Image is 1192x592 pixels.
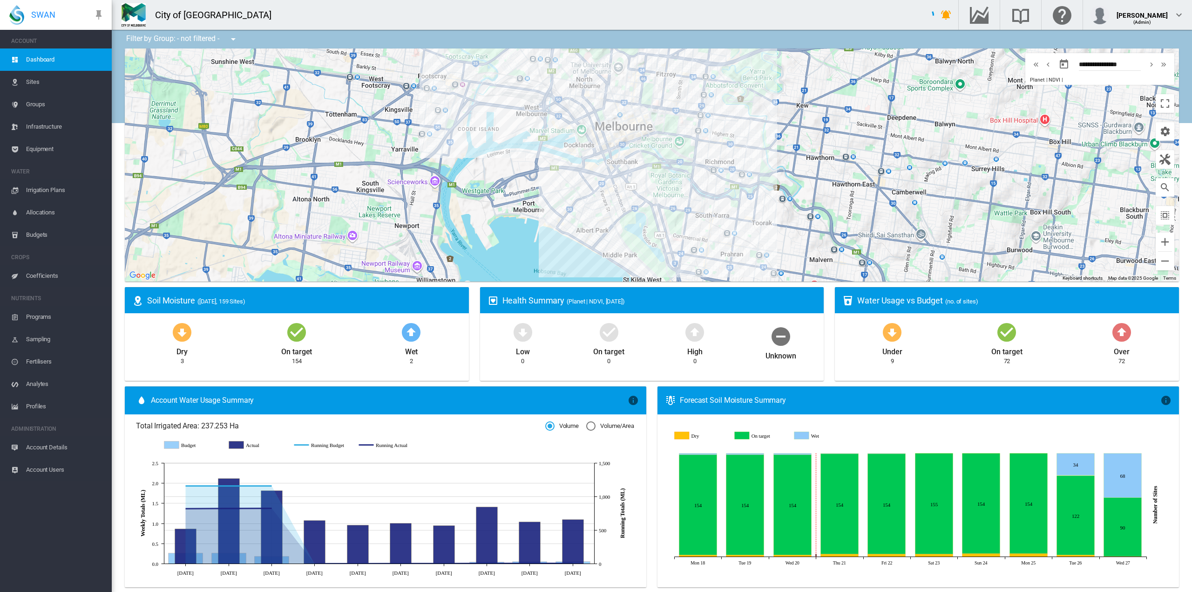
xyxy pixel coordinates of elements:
[882,343,902,357] div: Under
[93,9,104,21] md-icon: icon-pin
[599,494,610,500] tspan: 1,000
[1158,59,1169,70] md-icon: icon-chevron-double-right
[140,490,146,537] tspan: Weekly Totals (ML)
[127,269,158,282] a: Open this area in Google Maps (opens a new window)
[356,562,359,565] circle: Running Actual 16 Jul 2.03
[726,454,764,455] g: Wet Aug 19, 2025 2
[1010,454,1048,554] g: On target Aug 25, 2025 154
[1156,122,1174,141] button: icon-cog
[485,561,488,565] circle: Running Actual 6 Aug 5.41
[1104,498,1142,557] g: On target Aug 27, 2025 90
[155,8,280,21] div: City of [GEOGRAPHIC_DATA]
[476,507,498,564] g: Actual 6 Aug 1.41
[405,343,418,357] div: Wet
[197,298,245,305] span: ([DATE], 159 Sites)
[513,562,547,564] g: Budget 13 Aug 0.06
[770,325,792,347] md-icon: icon-minus-circle
[1004,357,1010,365] div: 72
[261,491,283,564] g: Actual 2 Jul 1.82
[228,34,239,45] md-icon: icon-menu-down
[502,295,817,306] div: Health Summary
[1156,206,1174,225] button: icon-select-all
[285,321,308,343] md-icon: icon-checkbox-marked-circle
[941,9,952,21] md-icon: icon-bell-ring
[679,454,717,455] g: Wet Aug 18, 2025 2
[270,506,273,510] circle: Running Actual 2 Jul 825.91
[294,441,350,449] g: Running Budget
[11,34,104,48] span: ACCOUNT
[26,351,104,373] span: Fertilisers
[292,357,302,365] div: 154
[347,525,369,564] g: Actual 16 Jul 0.96
[607,357,610,365] div: 0
[968,9,990,21] md-icon: Go to the Data Hub
[11,164,104,179] span: WATER
[842,295,853,306] md-icon: icon-cup-water
[350,570,366,576] tspan: [DATE]
[132,295,143,306] md-icon: icon-map-marker-radius
[26,265,104,287] span: Coefficients
[693,357,697,365] div: 0
[1062,77,1063,83] span: |
[1069,560,1082,565] tspan: Tue 26
[1156,233,1174,251] button: Zoom in
[26,224,104,246] span: Budgets
[470,562,504,564] g: Budget 6 Aug 0.05
[586,422,634,431] md-radio-button: Volume/Area
[571,561,575,565] circle: Running Actual 20 Aug 7.54
[687,343,703,357] div: High
[26,201,104,224] span: Allocations
[774,454,812,455] g: Wet Aug 20, 2025 2
[218,479,240,564] g: Actual 25 Jun 2.12
[442,561,446,565] circle: Running Actual 30 Jul 3.99
[528,561,531,565] circle: Running Actual 13 Aug 6.45
[821,454,859,454] g: Wet Aug 21, 2025 1
[1116,560,1130,565] tspan: Wed 27
[11,250,104,265] span: CROPS
[1152,486,1158,523] tspan: Number of Sites
[479,570,495,576] tspan: [DATE]
[183,507,187,510] circle: Running Actual 18 Jun 821.97
[684,321,706,343] md-icon: icon-arrow-up-bold-circle
[1009,9,1032,21] md-icon: Search the knowledge base
[281,343,312,357] div: On target
[26,436,104,459] span: Account Details
[833,560,846,565] tspan: Thu 21
[1030,59,1042,70] button: icon-chevron-double-left
[1030,77,1060,83] span: Planet | NDVI
[881,560,893,565] tspan: Fri 22
[1043,59,1053,70] md-icon: icon-chevron-left
[221,570,237,576] tspan: [DATE]
[1114,343,1130,357] div: Over
[619,489,626,538] tspan: Running Totals (ML)
[26,179,104,201] span: Irrigation Plans
[436,570,452,576] tspan: [DATE]
[928,560,940,565] tspan: Sat 23
[227,506,230,510] circle: Running Actual 25 Jun 824.09
[628,395,639,406] md-icon: icon-information
[599,461,610,466] tspan: 1,500
[665,395,676,406] md-icon: icon-thermometer-lines
[1104,454,1142,498] g: Wet Aug 27, 2025 68
[565,570,581,576] tspan: [DATE]
[410,357,413,365] div: 2
[680,395,1160,406] div: Forecast Soil Moisture Summary
[152,461,159,466] tspan: 2.5
[393,570,409,576] tspan: [DATE]
[270,484,273,488] circle: Running Budget 2 Jul 1,159.91
[152,521,159,527] tspan: 1.0
[945,298,978,305] span: (no. of sites)
[991,343,1022,357] div: On target
[31,9,55,21] span: SWAN
[183,484,187,488] circle: Running Budget 18 Jun 1,159.45
[1160,395,1172,406] md-icon: icon-information
[1057,476,1095,555] g: On target Aug 26, 2025 122
[227,484,230,488] circle: Running Budget 25 Jun 1,159.72
[1055,55,1073,74] button: md-calendar
[176,343,188,357] div: Dry
[26,373,104,395] span: Analytes
[26,48,104,71] span: Dashboard
[152,501,159,506] tspan: 1.5
[26,138,104,160] span: Equipment
[726,555,764,557] g: Dry Aug 19, 2025 3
